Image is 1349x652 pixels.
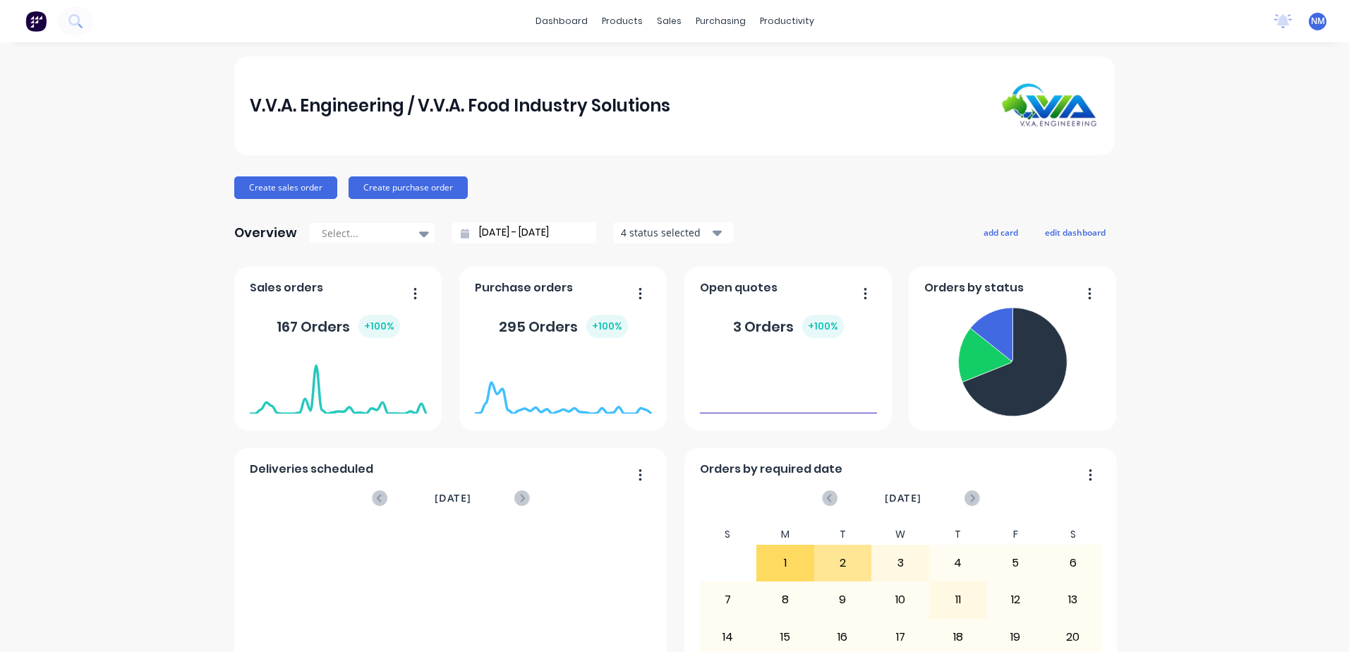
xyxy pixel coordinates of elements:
[1044,524,1102,545] div: S
[650,11,689,32] div: sales
[595,11,650,32] div: products
[1045,582,1101,617] div: 13
[930,582,986,617] div: 11
[250,92,670,120] div: V.V.A. Engineering / V.V.A. Food Industry Solutions
[802,315,844,338] div: + 100 %
[475,279,573,296] span: Purchase orders
[815,545,871,581] div: 2
[621,225,710,240] div: 4 status selected
[699,524,757,545] div: S
[756,524,814,545] div: M
[25,11,47,32] img: Factory
[1311,15,1325,28] span: NM
[815,582,871,617] div: 9
[872,582,928,617] div: 10
[1045,545,1101,581] div: 6
[757,545,813,581] div: 1
[930,545,986,581] div: 4
[814,524,872,545] div: T
[700,582,756,617] div: 7
[885,490,921,506] span: [DATE]
[987,545,1043,581] div: 5
[234,219,297,247] div: Overview
[234,176,337,199] button: Create sales order
[974,223,1027,241] button: add card
[929,524,987,545] div: T
[987,582,1043,617] div: 12
[499,315,628,338] div: 295 Orders
[435,490,471,506] span: [DATE]
[358,315,400,338] div: + 100 %
[349,176,468,199] button: Create purchase order
[753,11,821,32] div: productivity
[1036,223,1115,241] button: edit dashboard
[757,582,813,617] div: 8
[700,279,778,296] span: Open quotes
[872,545,928,581] div: 3
[871,524,929,545] div: W
[689,11,753,32] div: purchasing
[250,279,323,296] span: Sales orders
[1000,83,1099,128] img: V.V.A. Engineering / V.V.A. Food Industry Solutions
[613,222,733,243] button: 4 status selected
[924,279,1024,296] span: Orders by status
[586,315,628,338] div: + 100 %
[986,524,1044,545] div: F
[733,315,844,338] div: 3 Orders
[277,315,400,338] div: 167 Orders
[528,11,595,32] a: dashboard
